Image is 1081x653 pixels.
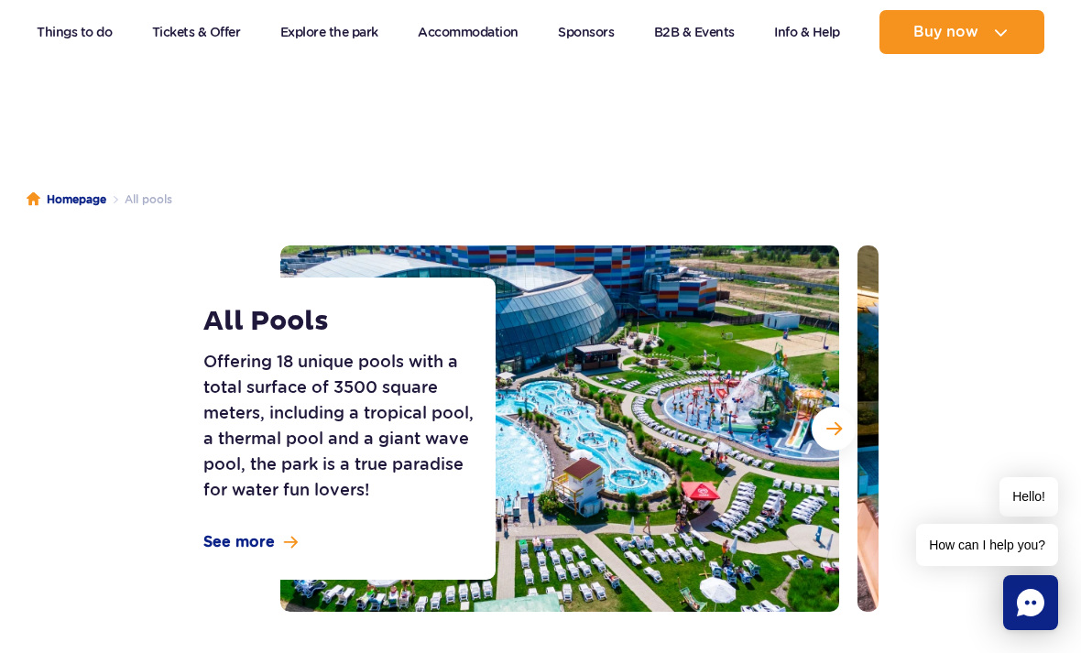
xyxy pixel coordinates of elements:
[37,10,112,54] a: Things to do
[812,407,856,451] button: Next slide
[913,24,978,40] span: Buy now
[203,532,275,552] span: See more
[879,10,1044,54] button: Buy now
[418,10,519,54] a: Accommodation
[999,477,1058,517] span: Hello!
[654,10,735,54] a: B2B & Events
[152,10,241,54] a: Tickets & Offer
[280,245,839,612] img: Outdoor section of Suntago, with pools and slides, surrounded by sunbeds and greenery
[106,190,172,209] li: All pools
[280,10,378,54] a: Explore the park
[203,305,481,338] h1: All Pools
[203,532,298,552] a: See more
[27,190,106,209] a: Homepage
[1003,575,1058,630] div: Chat
[916,524,1058,566] span: How can I help you?
[203,349,481,503] p: Offering 18 unique pools with a total surface of 3500 square meters, including a tropical pool, a...
[774,10,840,54] a: Info & Help
[558,10,614,54] a: Sponsors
